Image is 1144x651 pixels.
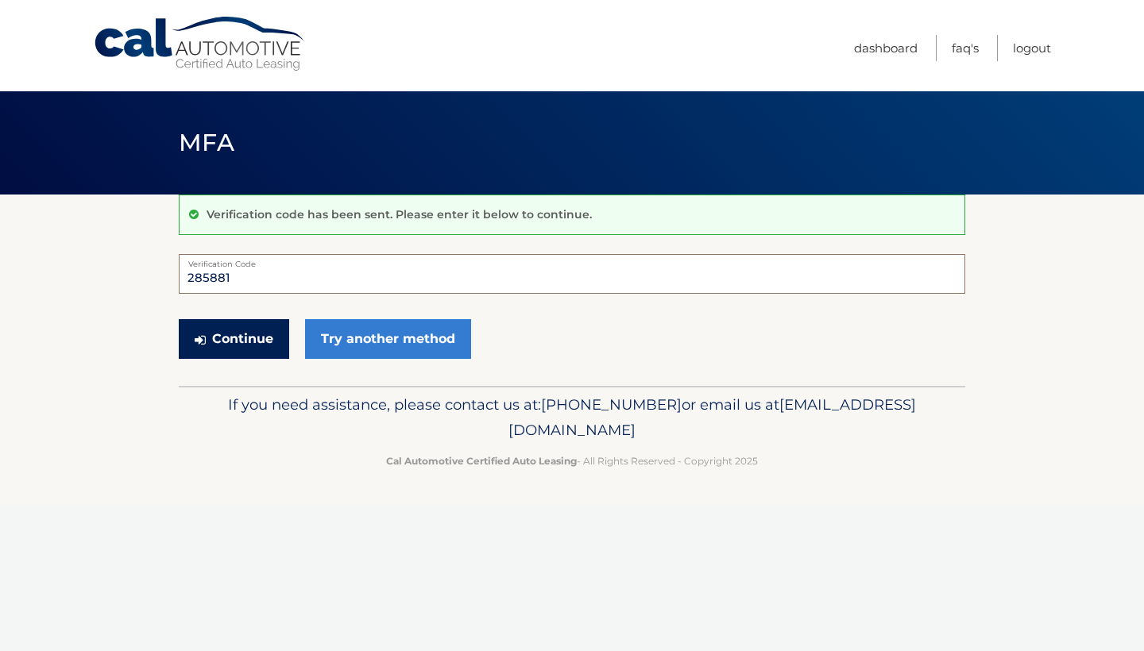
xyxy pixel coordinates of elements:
[305,319,471,359] a: Try another method
[179,254,965,294] input: Verification Code
[952,35,979,61] a: FAQ's
[179,319,289,359] button: Continue
[93,16,307,72] a: Cal Automotive
[508,395,916,439] span: [EMAIL_ADDRESS][DOMAIN_NAME]
[854,35,918,61] a: Dashboard
[1013,35,1051,61] a: Logout
[179,254,965,267] label: Verification Code
[386,455,577,467] strong: Cal Automotive Certified Auto Leasing
[189,392,955,443] p: If you need assistance, please contact us at: or email us at
[207,207,592,221] p: Verification code has been sent. Please enter it below to continue.
[179,128,234,157] span: MFA
[189,453,955,469] p: - All Rights Reserved - Copyright 2025
[541,395,682,414] span: [PHONE_NUMBER]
